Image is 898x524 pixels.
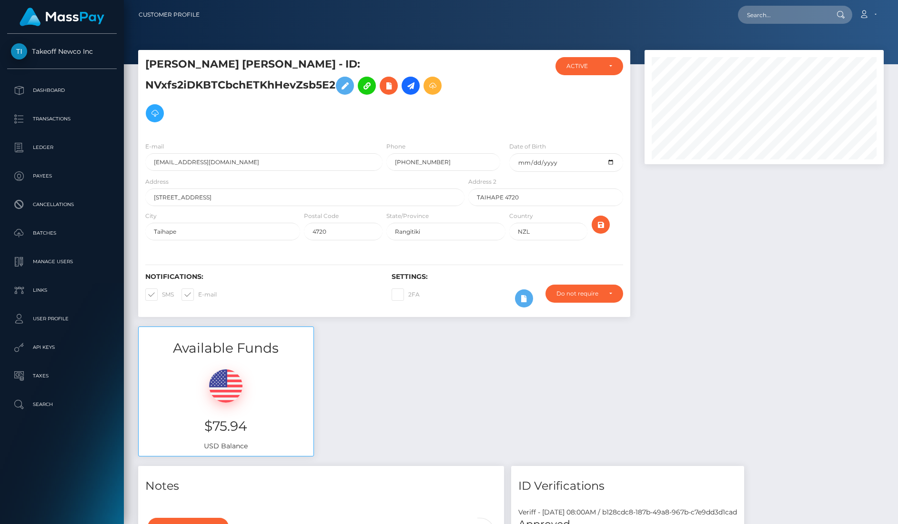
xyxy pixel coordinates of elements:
[555,57,623,75] button: ACTIVE
[145,178,169,186] label: Address
[145,478,497,494] h4: Notes
[392,273,624,281] h6: Settings:
[509,142,546,151] label: Date of Birth
[7,393,117,416] a: Search
[386,212,429,220] label: State/Province
[556,290,602,297] div: Do not require
[7,47,117,56] span: Takeoff Newco Inc
[738,6,827,24] input: Search...
[7,164,117,188] a: Payees
[386,142,405,151] label: Phone
[11,340,113,355] p: API Keys
[11,83,113,98] p: Dashboard
[11,397,113,412] p: Search
[145,57,459,127] h5: [PERSON_NAME] [PERSON_NAME] - ID: NVxfs2iDKBTCbchETKhHevZsb5E2
[139,5,200,25] a: Customer Profile
[518,478,737,494] h4: ID Verifications
[509,212,533,220] label: Country
[566,62,601,70] div: ACTIVE
[7,307,117,331] a: User Profile
[145,273,377,281] h6: Notifications:
[11,198,113,212] p: Cancellations
[139,339,313,357] h3: Available Funds
[11,169,113,183] p: Payees
[145,288,174,301] label: SMS
[392,288,420,301] label: 2FA
[7,79,117,102] a: Dashboard
[511,507,744,517] div: Veriff - [DATE] 08:00AM / b128cdc8-187b-49a8-967b-c7e9dd3d1cad
[7,107,117,131] a: Transactions
[7,250,117,274] a: Manage Users
[11,312,113,326] p: User Profile
[11,140,113,155] p: Ledger
[11,369,113,383] p: Taxes
[11,283,113,297] p: Links
[11,226,113,240] p: Batches
[402,77,420,95] a: Initiate Payout
[209,369,242,403] img: USD.png
[11,43,27,59] img: Takeoff Newco Inc
[145,142,164,151] label: E-mail
[545,285,624,303] button: Do not require
[7,336,117,359] a: API Keys
[11,112,113,126] p: Transactions
[20,8,104,26] img: MassPay Logo
[182,288,217,301] label: E-mail
[7,193,117,217] a: Cancellations
[7,221,117,245] a: Batches
[468,178,496,186] label: Address 2
[7,364,117,388] a: Taxes
[11,255,113,269] p: Manage Users
[145,212,157,220] label: City
[146,417,306,435] h3: $75.94
[7,136,117,159] a: Ledger
[304,212,339,220] label: Postal Code
[139,357,313,456] div: USD Balance
[7,278,117,302] a: Links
